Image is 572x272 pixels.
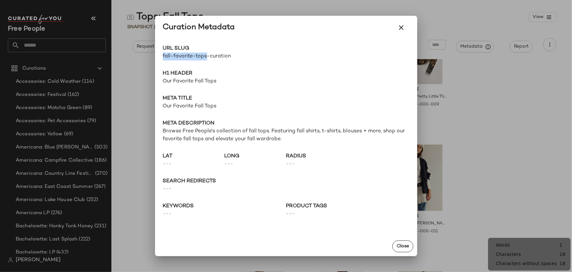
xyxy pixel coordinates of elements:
[163,102,409,110] span: Our Favorite Fall Tops
[163,160,225,168] span: ---
[163,120,409,127] span: Meta description
[286,210,409,218] span: ---
[163,152,225,160] span: lat
[163,70,409,78] span: H1 Header
[163,210,286,218] span: ---
[163,185,409,193] span: ---
[163,22,235,33] div: Curation Metadata
[163,202,286,210] span: keywords
[163,53,286,60] span: fall-favorite-tops-curation
[225,152,286,160] span: long
[396,244,409,249] span: Close
[163,127,409,143] span: Browse Free People's collection of fall tops. Featuring fall shirts, t-shirts, blouses + more, sh...
[163,177,409,185] span: search redirects
[286,160,348,168] span: ---
[163,45,286,53] span: URL Slug
[392,240,413,252] button: Close
[286,152,348,160] span: radius
[225,160,286,168] span: ---
[286,202,409,210] span: Product Tags
[163,95,409,102] span: Meta title
[163,78,409,85] span: Our Favorite Fall Tops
